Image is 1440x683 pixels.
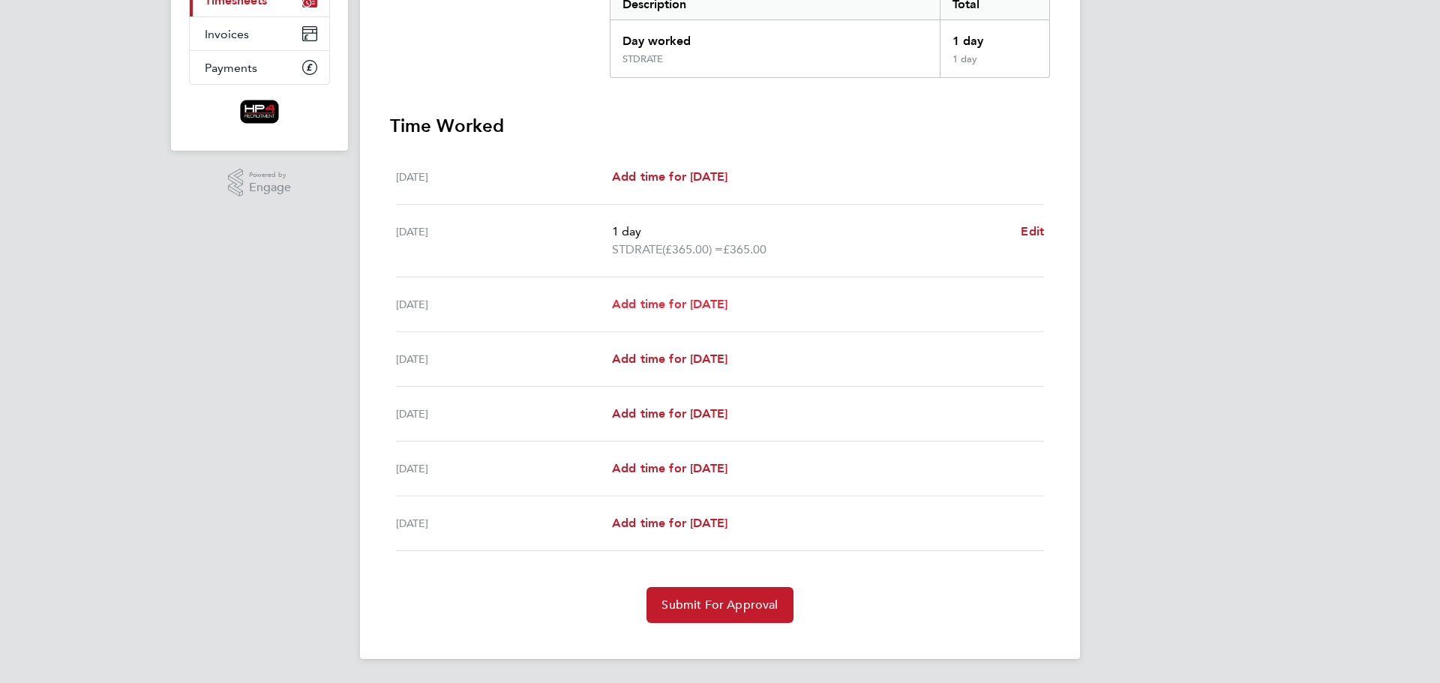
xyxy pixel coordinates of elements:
span: Edit [1021,224,1044,238]
span: Add time for [DATE] [612,297,727,311]
div: Day worked [610,20,940,53]
div: [DATE] [396,460,612,478]
a: Add time for [DATE] [612,514,727,532]
span: Add time for [DATE] [612,169,727,184]
span: Add time for [DATE] [612,406,727,421]
div: [DATE] [396,405,612,423]
div: [DATE] [396,223,612,259]
a: Payments [190,51,329,84]
span: Submit For Approval [661,598,778,613]
a: Powered byEngage [228,169,292,197]
div: 1 day [940,20,1049,53]
a: Add time for [DATE] [612,295,727,313]
span: (£365.00) = [662,242,723,256]
a: Add time for [DATE] [612,460,727,478]
p: 1 day [612,223,1009,241]
span: £365.00 [723,242,766,256]
div: [DATE] [396,514,612,532]
span: Engage [249,181,291,194]
span: STDRATE [612,241,662,259]
span: Add time for [DATE] [612,461,727,475]
a: Add time for [DATE] [612,350,727,368]
button: Submit For Approval [646,587,793,623]
div: [DATE] [396,350,612,368]
span: Add time for [DATE] [612,516,727,530]
div: STDRATE [622,53,663,65]
span: Add time for [DATE] [612,352,727,366]
h3: Time Worked [390,114,1050,138]
span: Powered by [249,169,291,181]
img: hp4recruitment-logo-retina.png [240,100,280,124]
a: Go to home page [189,100,330,124]
a: Invoices [190,17,329,50]
a: Add time for [DATE] [612,405,727,423]
span: Invoices [205,27,249,41]
div: [DATE] [396,295,612,313]
span: Payments [205,61,257,75]
a: Add time for [DATE] [612,168,727,186]
div: 1 day [940,53,1049,77]
a: Edit [1021,223,1044,241]
div: [DATE] [396,168,612,186]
